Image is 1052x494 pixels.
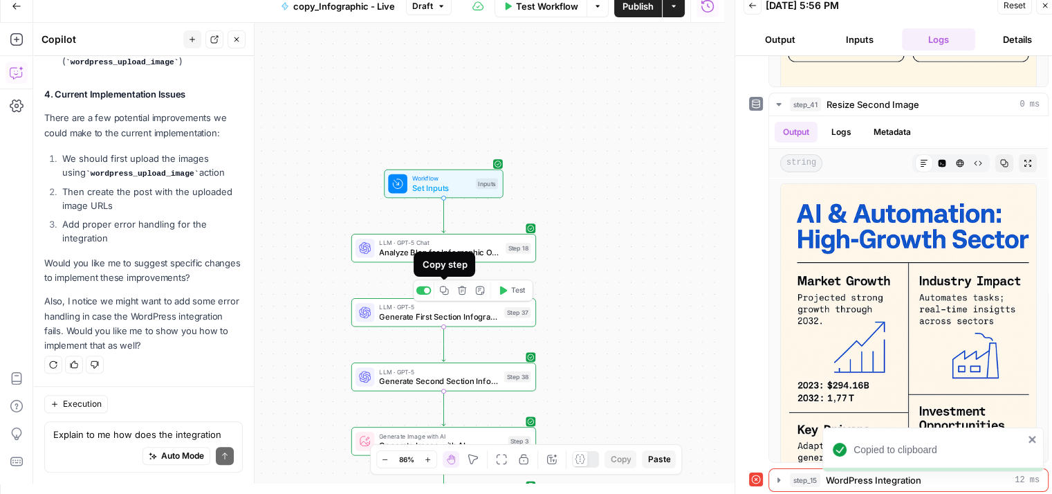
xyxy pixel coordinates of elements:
[769,469,1048,491] button: 12 ms
[823,122,860,143] button: Logs
[769,93,1048,116] button: 0 ms
[379,367,499,376] span: LLM · GPT-5
[379,302,499,312] span: LLM · GPT-5
[44,87,243,102] h4: 4. Current Implementation Issues
[511,285,526,296] span: Test
[44,111,243,140] p: There are a few potential improvements we could make to the current implementation:
[647,453,670,466] span: Paste
[379,246,501,258] span: Analyze Blog for Infographic Opportunities
[351,427,536,455] div: Generate Image with AIGenerate Image with AIStep 3
[41,33,179,46] div: Copilot
[865,122,919,143] button: Metadata
[822,28,896,51] button: Inputs
[827,98,919,111] span: Resize Second Image
[399,454,414,465] span: 86%
[59,217,243,245] li: Add proper error handling for the integration
[853,443,1024,457] div: Copied to clipboard
[1028,434,1037,445] button: close
[86,170,199,178] code: wordpress_upload_image
[412,174,471,183] span: Workflow
[44,256,243,285] p: Would you like me to suggest specific changes to implement these improvements?
[351,234,536,262] div: LLM · GPT-5 ChatAnalyze Blog for Infographic OpportunitiesStep 18
[780,154,822,172] span: string
[476,179,498,190] div: Inputs
[506,243,530,254] div: Step 18
[605,450,636,468] button: Copy
[775,122,818,143] button: Output
[422,257,467,271] div: Copy step
[790,473,820,487] span: step_15
[412,182,471,194] span: Set Inputs
[1015,474,1040,486] span: 12 ms
[442,198,445,232] g: Edge from start to step_18
[902,28,975,51] button: Logs
[351,170,536,198] div: WorkflowSet InputsInputs
[44,395,108,413] button: Execution
[826,473,921,487] span: WordPress Integration
[790,98,821,111] span: step_41
[504,372,530,383] div: Step 38
[493,283,530,298] button: Test
[504,307,530,318] div: Step 37
[442,327,445,361] g: Edge from step_37 to step_38
[769,116,1048,462] div: 0 ms
[161,450,204,462] span: Auto Mode
[379,439,503,451] span: Generate Image with AI
[44,294,243,353] p: Also, I notice we might want to add some error handling in case the WordPress integration fails. ...
[59,152,243,181] li: We should first upload the images using action
[63,398,102,410] span: Execution
[610,453,631,466] span: Copy
[351,298,536,327] div: LLM · GPT-5Generate First Section Infographic PromptStep 37Test
[442,391,445,426] g: Edge from step_38 to step_3
[379,431,503,441] span: Generate Image with AI
[351,363,536,391] div: LLM · GPT-5Generate Second Section Infographic PromptStep 38
[642,450,676,468] button: Paste
[142,447,210,465] button: Auto Mode
[379,375,499,387] span: Generate Second Section Infographic Prompt
[379,311,499,322] span: Generate First Section Infographic Prompt
[744,28,817,51] button: Output
[66,58,179,66] code: wordpress_upload_image
[1019,98,1040,111] span: 0 ms
[508,436,530,447] div: Step 3
[379,238,501,248] span: LLM · GPT-5 Chat
[59,185,243,212] li: Then create the post with the uploaded image URLs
